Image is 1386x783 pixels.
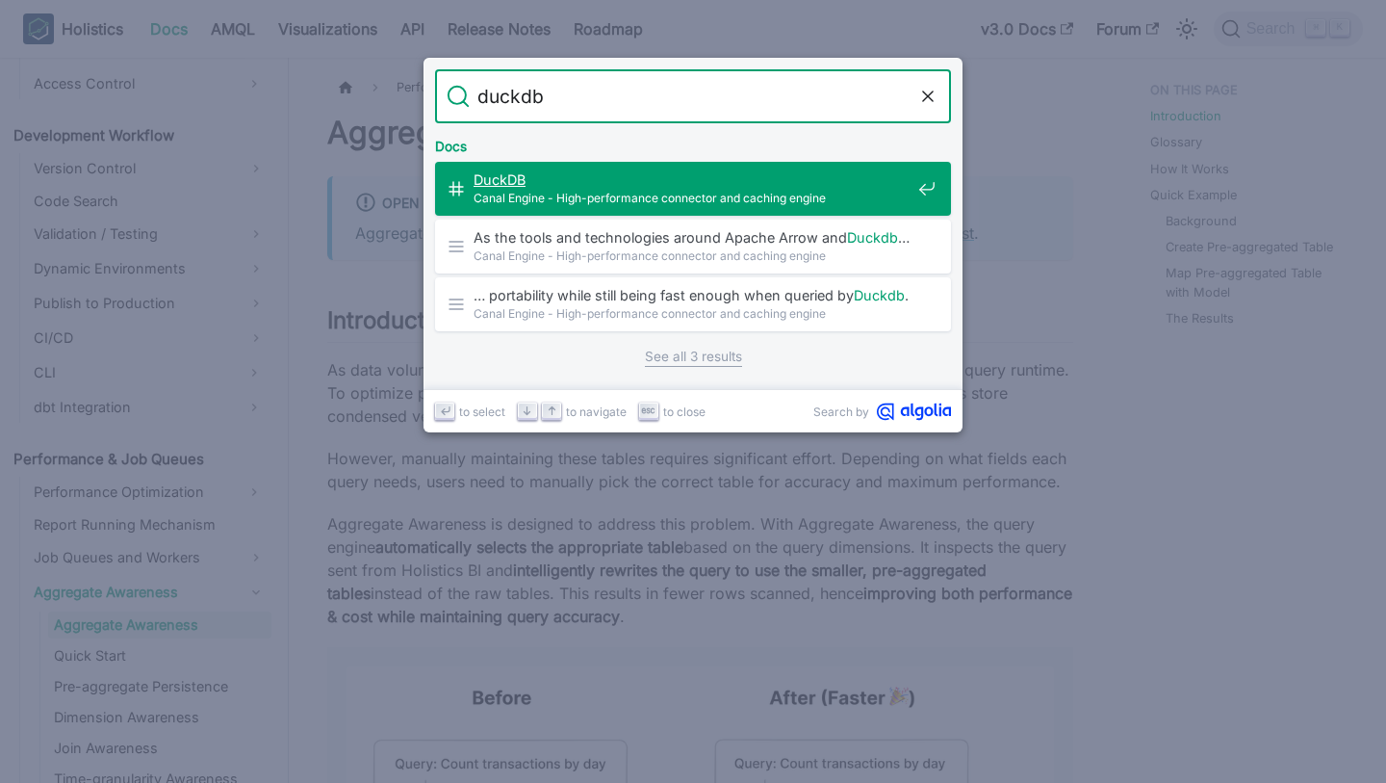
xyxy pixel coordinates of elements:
mark: DuckDB [474,171,526,188]
a: DuckDB​Canal Engine - High-performance connector and caching engine [435,162,951,216]
a: … portability while still being fast enough when queried byDuckdb.Canal Engine - High-performance... [435,277,951,331]
svg: Arrow up [545,404,559,418]
mark: Duckdb [847,229,898,246]
a: As the tools and technologies around Apache Arrow andDuckdb…Canal Engine - High-performance conne... [435,220,951,274]
span: Canal Engine - High-performance connector and caching engine [474,304,911,323]
span: to close [663,403,706,421]
svg: Arrow down [520,404,534,418]
span: As the tools and technologies around Apache Arrow and … [474,228,911,247]
span: to select [459,403,505,421]
input: Search docs [470,69,916,123]
button: Clear the query [916,85,939,108]
span: Search by [813,403,869,421]
svg: Escape key [641,404,655,418]
svg: Algolia [877,403,951,421]
span: ​ [474,170,911,189]
div: Docs [431,123,955,162]
span: Canal Engine - High-performance connector and caching engine [474,247,911,265]
span: Canal Engine - High-performance connector and caching engine [474,189,911,207]
a: See all 3 results [645,347,742,367]
a: Search byAlgolia [813,403,951,421]
span: to navigate [566,403,627,421]
span: … portability while still being fast enough when queried by . [474,286,911,304]
svg: Enter key [438,404,452,418]
mark: Duckdb [854,287,905,303]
